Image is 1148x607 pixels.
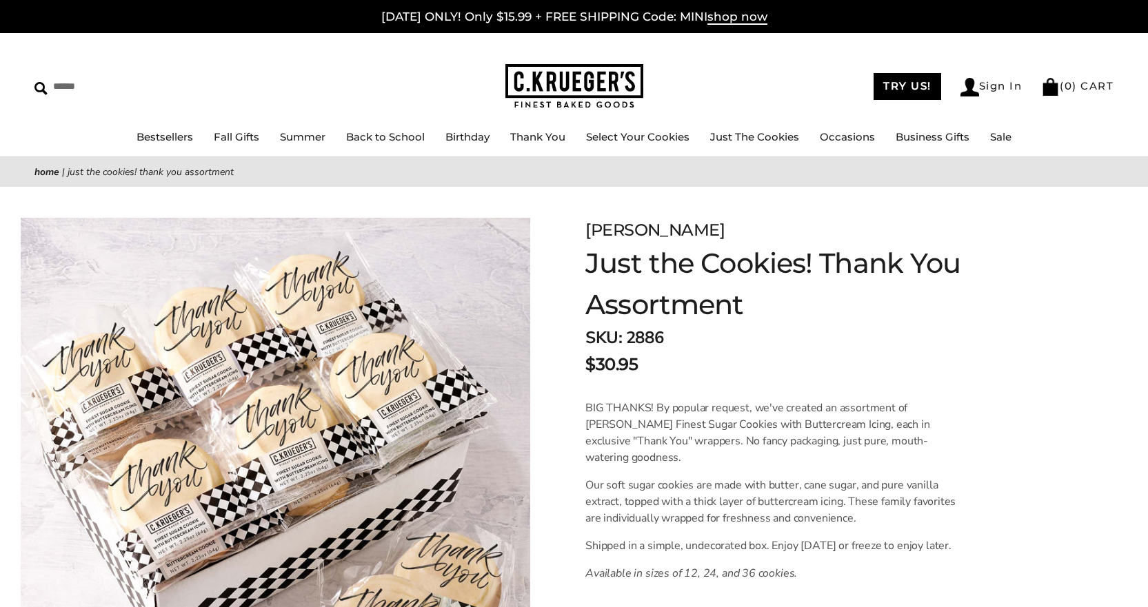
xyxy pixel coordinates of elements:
a: Bestsellers [137,130,193,143]
a: Sign In [960,78,1023,96]
a: Thank You [510,130,565,143]
nav: breadcrumbs [34,164,1114,180]
img: Account [960,78,979,96]
div: [PERSON_NAME] [585,218,1025,243]
img: Search [34,82,48,95]
img: Bag [1041,78,1060,96]
a: Sale [990,130,1011,143]
em: Available in sizes of 12, 24, and 36 cookies. [585,566,797,581]
span: | [62,165,65,178]
p: Our soft sugar cookies are made with butter, cane sugar, and pure vanilla extract, topped with a ... [585,477,963,526]
a: Occasions [820,130,875,143]
span: 0 [1065,79,1073,92]
span: $30.95 [585,352,638,377]
a: TRY US! [874,73,941,100]
a: [DATE] ONLY! Only $15.99 + FREE SHIPPING Code: MINIshop now [381,10,767,25]
input: Search [34,76,199,97]
a: Business Gifts [896,130,969,143]
p: Shipped in a simple, undecorated box. Enjoy [DATE] or freeze to enjoy later. [585,537,963,554]
a: (0) CART [1041,79,1114,92]
span: shop now [707,10,767,25]
a: Just The Cookies [710,130,799,143]
span: 2886 [626,327,663,349]
a: Birthday [445,130,490,143]
strong: SKU: [585,327,622,349]
a: Select Your Cookies [586,130,689,143]
a: Back to School [346,130,425,143]
a: Summer [280,130,325,143]
img: C.KRUEGER'S [505,64,643,109]
p: BIG THANKS! By popular request, we've created an assortment of [PERSON_NAME] Finest Sugar Cookies... [585,400,963,466]
h1: Just the Cookies! Thank You Assortment [585,243,1025,325]
a: Home [34,165,59,178]
a: Fall Gifts [214,130,259,143]
span: Just the Cookies! Thank You Assortment [68,165,234,178]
